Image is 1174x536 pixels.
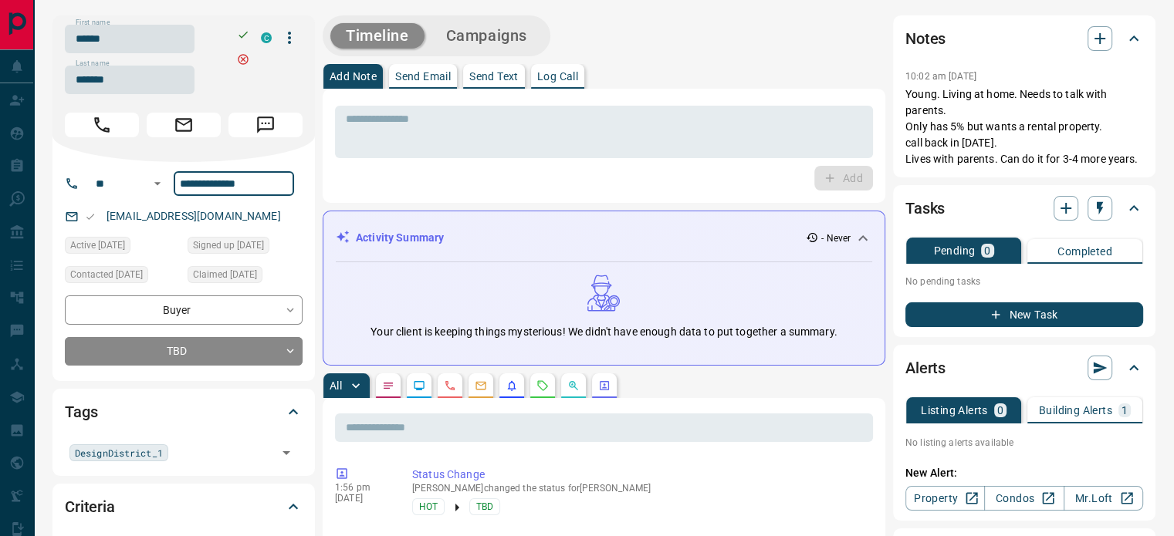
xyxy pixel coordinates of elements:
[65,393,303,430] div: Tags
[984,486,1064,511] a: Condos
[76,59,110,69] label: Last name
[905,349,1143,386] div: Alerts
[65,237,180,258] div: Sun Dec 12 2021
[476,499,493,514] span: TBD
[1057,246,1112,257] p: Completed
[147,113,221,137] span: Email
[905,26,946,51] h2: Notes
[997,405,1003,416] p: 0
[905,465,1143,481] p: New Alert:
[905,356,946,380] h2: Alerts
[107,210,281,222] a: [EMAIL_ADDRESS][DOMAIN_NAME]
[905,20,1143,57] div: Notes
[469,71,519,82] p: Send Text
[148,174,167,193] button: Open
[444,379,456,392] svg: Calls
[382,379,394,392] svg: Notes
[413,379,425,392] svg: Lead Browsing Activity
[412,467,867,483] p: Status Change
[65,337,303,366] div: TBD
[412,483,867,494] p: [PERSON_NAME] changed the status for [PERSON_NAME]
[1064,486,1143,511] a: Mr.Loft
[65,399,97,424] h2: Tags
[933,245,975,256] p: Pending
[228,113,303,137] span: Message
[356,230,444,246] p: Activity Summary
[193,238,264,253] span: Signed up [DATE]
[536,379,549,392] svg: Requests
[65,488,303,525] div: Criteria
[475,379,487,392] svg: Emails
[85,211,96,222] svg: Email Valid
[65,266,180,288] div: Wed Jan 26 2022
[506,379,518,392] svg: Listing Alerts
[276,442,297,464] button: Open
[65,494,115,519] h2: Criteria
[335,493,389,504] p: [DATE]
[330,380,342,391] p: All
[419,499,438,514] span: HOT
[370,324,837,340] p: Your client is keeping things mysterious! We didn't have enough data to put together a summary.
[905,486,985,511] a: Property
[70,267,143,282] span: Contacted [DATE]
[431,23,543,49] button: Campaigns
[1039,405,1112,416] p: Building Alerts
[261,32,272,43] div: condos.ca
[905,302,1143,327] button: New Task
[188,266,303,288] div: Wed May 30 2018
[330,23,425,49] button: Timeline
[395,71,451,82] p: Send Email
[1122,405,1128,416] p: 1
[76,18,110,28] label: First name
[598,379,611,392] svg: Agent Actions
[905,270,1143,293] p: No pending tasks
[336,224,872,252] div: Activity Summary- Never
[905,86,1143,167] p: Young. Living at home. Needs to talk with parents. Only has 5% but wants a rental property. call ...
[921,405,988,416] p: Listing Alerts
[75,445,163,460] span: DesignDistrict_1
[905,71,976,82] p: 10:02 am [DATE]
[567,379,580,392] svg: Opportunities
[188,237,303,258] div: Wed May 30 2018
[905,196,945,221] h2: Tasks
[905,436,1143,450] p: No listing alerts available
[70,238,125,253] span: Active [DATE]
[984,245,990,256] p: 0
[335,482,389,493] p: 1:56 pm
[821,231,851,245] p: - Never
[905,190,1143,227] div: Tasks
[65,113,139,137] span: Call
[65,295,303,324] div: Buyer
[193,267,257,282] span: Claimed [DATE]
[537,71,578,82] p: Log Call
[330,71,377,82] p: Add Note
